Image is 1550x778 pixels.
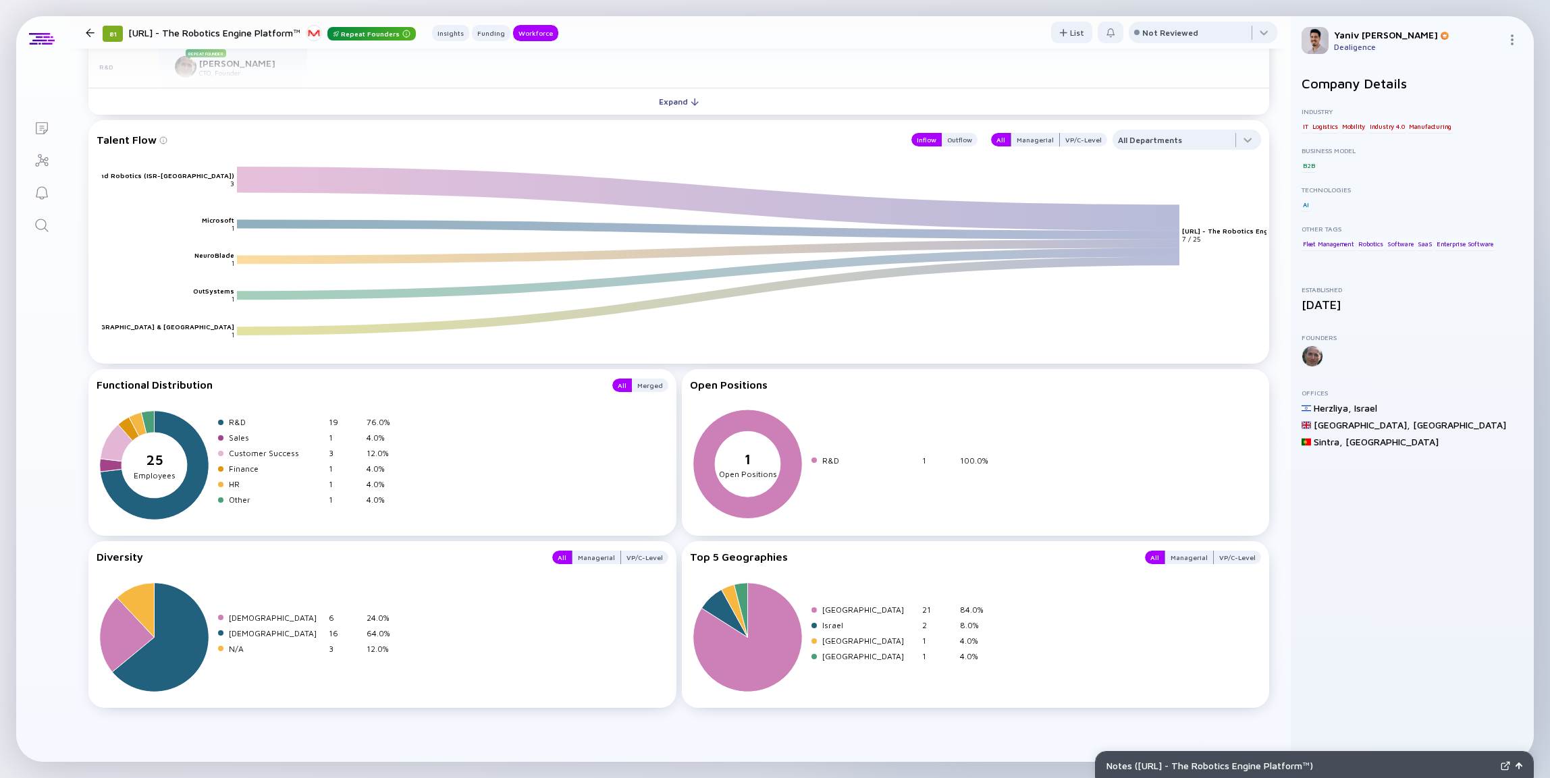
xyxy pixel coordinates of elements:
[232,224,234,232] text: 1
[1314,402,1352,414] div: Herzliya ,
[1165,551,1214,564] button: Managerial
[513,25,558,41] button: Workforce
[367,433,399,443] div: 4.0%
[16,175,67,208] a: Reminders
[329,464,361,474] div: 1
[232,296,234,304] text: 1
[1051,22,1092,43] button: List
[960,605,992,615] div: 84.0%
[960,620,992,630] div: 8.0%
[202,216,234,224] text: Microsoft
[1214,551,1261,564] button: VP/C-Level
[1408,119,1453,133] div: Manufacturing
[1345,436,1439,447] div: [GEOGRAPHIC_DATA]
[960,636,992,646] div: 4.0%
[922,651,955,661] div: 1
[329,628,361,638] div: 16
[1302,107,1523,115] div: Industry
[1334,29,1501,40] div: Yaniv [PERSON_NAME]
[194,252,234,260] text: NeuroBlade
[329,433,361,443] div: 1
[1182,227,1316,235] text: [URL] - The Robotics Engine Platform™
[1142,28,1198,38] div: Not Reviewed
[1302,198,1310,211] div: AI
[329,613,361,623] div: 6
[1302,119,1310,133] div: IT
[621,551,668,564] button: VP/C-Level
[229,628,323,638] div: [DEMOGRAPHIC_DATA]
[632,379,668,392] button: Merged
[1501,761,1510,771] img: Expand Notes
[1011,133,1060,146] button: Managerial
[16,111,67,143] a: Lists
[1060,133,1107,146] button: VP/C-Level
[911,133,942,146] button: Inflow
[229,495,323,505] div: Other
[367,448,399,458] div: 12.0%
[942,133,978,146] button: Outflow
[1314,419,1410,430] div: [GEOGRAPHIC_DATA] ,
[229,448,323,458] div: Customer Success
[128,24,416,41] div: [URL] - The Robotics Engine Platform™
[1011,133,1059,146] div: Managerial
[1106,760,1495,771] div: Notes ( [URL] - The Robotics Engine Platform™ )
[97,130,898,150] div: Talent Flow
[329,417,361,427] div: 19
[1416,237,1433,250] div: SaaS
[1302,237,1356,250] div: Fleet Management
[1302,333,1523,341] div: Founders
[367,464,399,474] div: 4.0%
[134,470,176,480] tspan: Employees
[612,379,632,392] button: All
[367,495,399,505] div: 4.0%
[1302,437,1311,447] img: Portugal Flag
[1357,237,1384,250] div: Robotics
[1413,419,1506,430] div: [GEOGRAPHIC_DATA]
[1302,146,1523,155] div: Business Model
[103,26,123,42] div: 81
[1314,436,1343,447] div: Sintra ,
[1302,27,1329,54] img: Yaniv Profile Picture
[229,417,323,427] div: R&D
[552,551,572,564] button: All
[960,651,992,661] div: 4.0%
[690,551,1132,564] div: Top 5 Geographies
[1311,119,1339,133] div: Logistics
[232,260,234,268] text: 1
[432,26,469,40] div: Insights
[1302,298,1523,312] div: [DATE]
[513,26,558,40] div: Workforce
[329,495,361,505] div: 1
[367,644,399,654] div: 12.0%
[229,479,323,489] div: HR
[1145,551,1165,564] button: All
[1302,76,1523,91] h2: Company Details
[229,613,323,623] div: [DEMOGRAPHIC_DATA]
[97,379,599,392] div: Functional Distribution
[922,605,955,615] div: 21
[88,88,1269,115] button: Expand
[1334,42,1501,52] div: Dealigence
[229,433,323,443] div: Sales
[1302,404,1311,413] img: Israel Flag
[367,417,399,427] div: 76.0%
[991,133,1011,146] button: All
[1507,34,1518,45] img: Menu
[16,208,67,240] a: Search
[327,27,416,40] div: Repeat Founders
[1516,762,1522,769] img: Open Notes
[651,91,707,112] div: Expand
[146,452,163,468] tspan: 25
[822,455,917,466] div: R&D
[329,448,361,458] div: 3
[822,651,917,661] div: [GEOGRAPHIC_DATA]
